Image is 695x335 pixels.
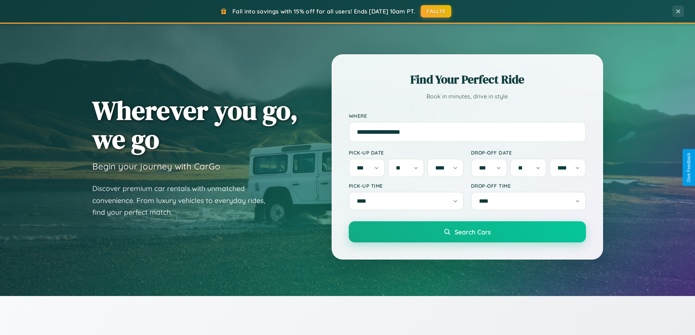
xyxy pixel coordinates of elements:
h1: Wherever you go, we go [92,96,298,153]
div: Give Feedback [686,153,691,182]
p: Book in minutes, drive in style [349,91,586,102]
h3: Begin your journey with CarGo [92,161,220,172]
p: Discover premium car rentals with unmatched convenience. From luxury vehicles to everyday rides, ... [92,183,275,218]
label: Drop-off Date [471,149,586,156]
button: Search Cars [349,221,586,242]
label: Pick-up Time [349,183,464,189]
label: Drop-off Time [471,183,586,189]
label: Where [349,113,586,119]
h2: Find Your Perfect Ride [349,71,586,87]
span: Search Cars [455,228,491,236]
span: Fall into savings with 15% off for all users! Ends [DATE] 10am PT. [232,8,415,15]
button: FALL15 [421,5,451,17]
label: Pick-up Date [349,149,464,156]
